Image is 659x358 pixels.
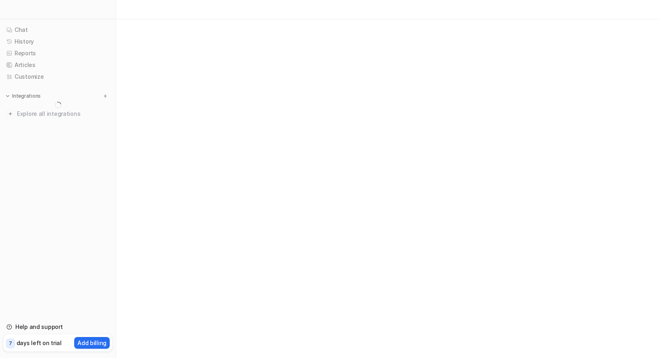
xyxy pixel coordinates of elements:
a: Articles [3,59,113,71]
p: Integrations [12,93,41,99]
img: expand menu [5,93,10,99]
a: Explore all integrations [3,108,113,119]
p: Add billing [77,339,106,347]
a: Customize [3,71,113,82]
a: Reports [3,48,113,59]
button: Integrations [3,92,43,100]
img: explore all integrations [6,110,15,118]
a: History [3,36,113,47]
img: menu_add.svg [102,93,108,99]
span: Explore all integrations [17,107,109,120]
a: Chat [3,24,113,36]
a: Help and support [3,321,113,333]
p: days left on trial [17,339,62,347]
button: Add billing [74,337,110,349]
p: 7 [9,340,12,347]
